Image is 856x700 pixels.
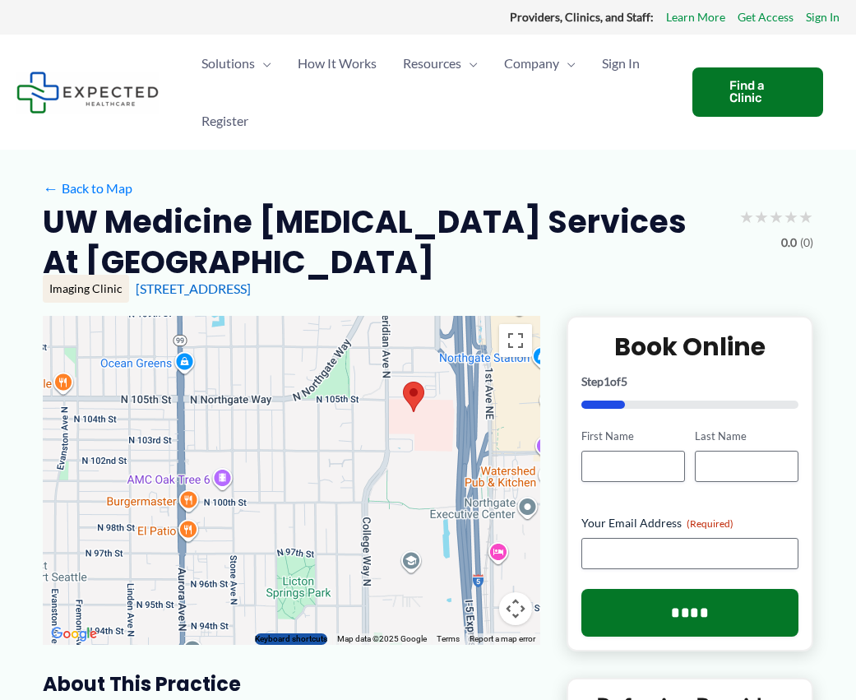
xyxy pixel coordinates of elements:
button: Toggle fullscreen view [499,324,532,357]
span: ★ [798,202,813,232]
a: ←Back to Map [43,176,132,201]
span: Menu Toggle [559,35,576,92]
label: Last Name [695,429,798,444]
span: ★ [754,202,769,232]
span: 0.0 [781,232,797,253]
a: Learn More [666,7,725,28]
a: CompanyMenu Toggle [491,35,589,92]
span: Resources [403,35,461,92]
img: Google [47,624,101,645]
span: Company [504,35,559,92]
a: Get Access [738,7,794,28]
span: Sign In [602,35,640,92]
label: Your Email Address [581,515,798,531]
div: Imaging Clinic [43,275,129,303]
span: How It Works [298,35,377,92]
a: Sign In [589,35,653,92]
nav: Primary Site Navigation [188,35,676,150]
a: Terms (opens in new tab) [437,634,460,643]
span: Register [201,92,248,150]
a: SolutionsMenu Toggle [188,35,285,92]
span: ★ [739,202,754,232]
a: Find a Clinic [692,67,823,117]
span: 1 [604,374,610,388]
label: First Name [581,429,685,444]
strong: Providers, Clinics, and Staff: [510,10,654,24]
span: ★ [769,202,784,232]
span: ← [43,180,58,196]
span: Solutions [201,35,255,92]
a: Open this area in Google Maps (opens a new window) [47,624,101,645]
a: [STREET_ADDRESS] [136,280,251,296]
h2: Book Online [581,331,798,363]
span: 5 [621,374,627,388]
span: Menu Toggle [255,35,271,92]
h3: About this practice [43,671,540,697]
span: Menu Toggle [461,35,478,92]
span: (0) [800,232,813,253]
a: How It Works [285,35,390,92]
span: ★ [784,202,798,232]
a: Register [188,92,261,150]
a: Report a map error [470,634,535,643]
a: ResourcesMenu Toggle [390,35,491,92]
span: Map data ©2025 Google [337,634,427,643]
button: Map camera controls [499,592,532,625]
img: Expected Healthcare Logo - side, dark font, small [16,72,159,114]
p: Step of [581,376,798,387]
button: Keyboard shortcuts [255,633,327,645]
h2: UW Medicine [MEDICAL_DATA] Services at [GEOGRAPHIC_DATA] [43,202,726,283]
span: (Required) [687,517,733,530]
a: Sign In [806,7,840,28]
